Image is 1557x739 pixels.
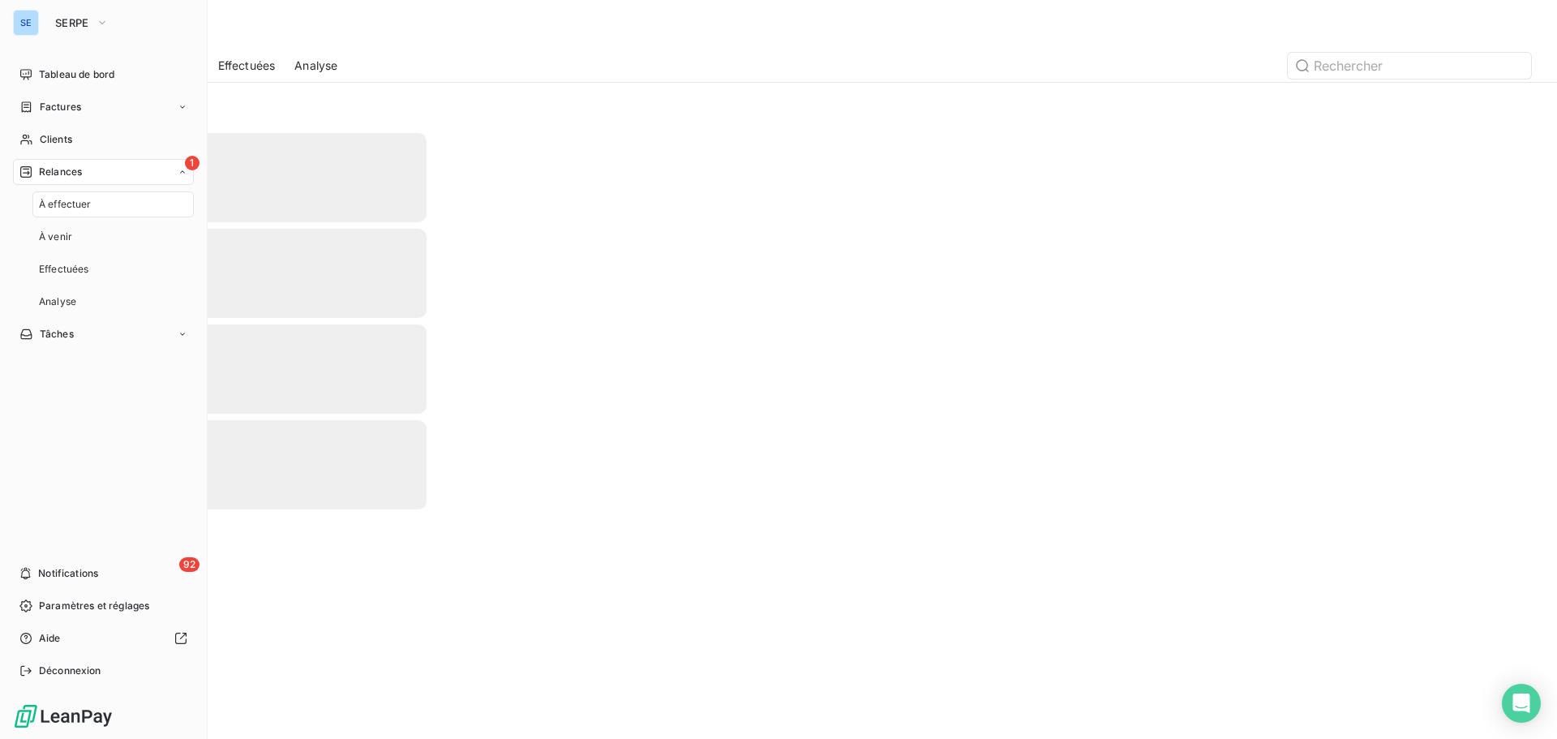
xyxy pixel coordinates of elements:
span: Effectuées [218,58,276,74]
span: Tâches [40,327,74,342]
span: Aide [39,631,61,646]
span: Notifications [38,566,98,581]
span: 1 [185,156,199,170]
span: Factures [40,100,81,114]
span: Analyse [39,294,76,309]
span: Clients [40,132,72,147]
input: Rechercher [1288,53,1531,79]
span: À venir [39,230,72,244]
span: 92 [179,557,199,572]
span: Tableau de bord [39,67,114,82]
span: Effectuées [39,262,89,277]
span: À effectuer [39,197,92,212]
a: Aide [13,625,194,651]
span: Relances [39,165,82,179]
span: Déconnexion [39,664,101,678]
div: Open Intercom Messenger [1502,684,1541,723]
div: SE [13,10,39,36]
img: Logo LeanPay [13,703,114,729]
span: Analyse [294,58,337,74]
span: Paramètres et réglages [39,599,149,613]
span: SERPE [55,16,89,29]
